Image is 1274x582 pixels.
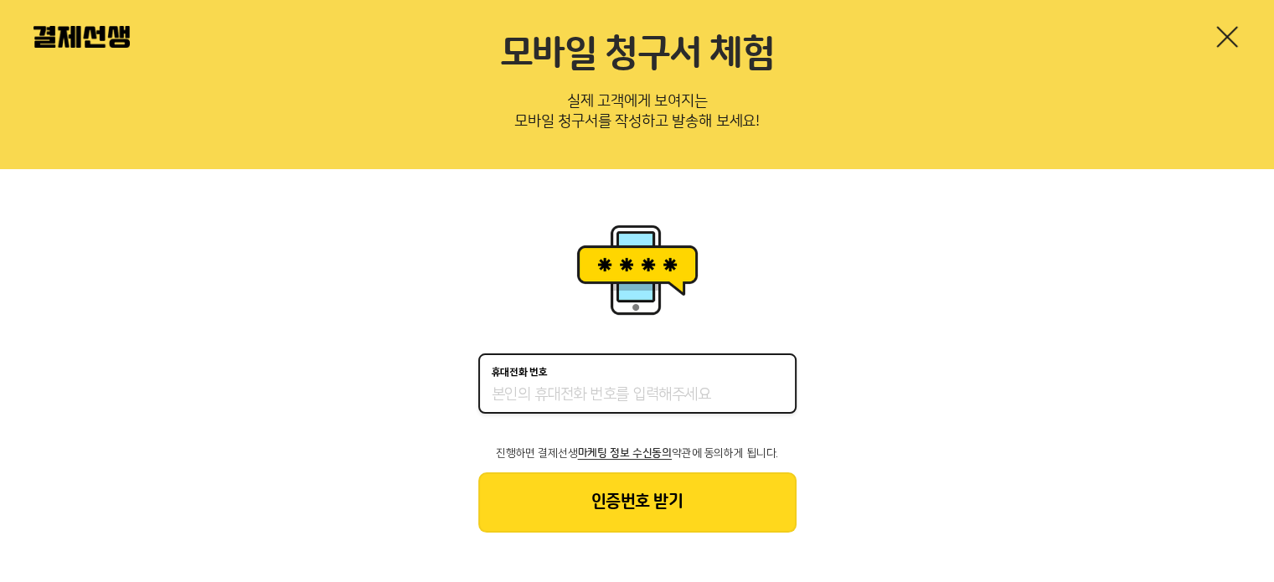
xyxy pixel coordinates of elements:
[478,472,797,533] button: 인증번호 받기
[478,447,797,459] p: 진행하면 결제선생 약관에 동의하게 됩니다.
[34,26,130,48] img: 결제선생
[570,219,704,320] img: 휴대폰인증 이미지
[578,447,672,459] span: 마케팅 정보 수신동의
[492,367,548,379] p: 휴대전화 번호
[34,87,1240,142] p: 실제 고객에게 보여지는 모바일 청구서를 작성하고 발송해 보세요!
[492,385,783,405] input: 휴대전화 번호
